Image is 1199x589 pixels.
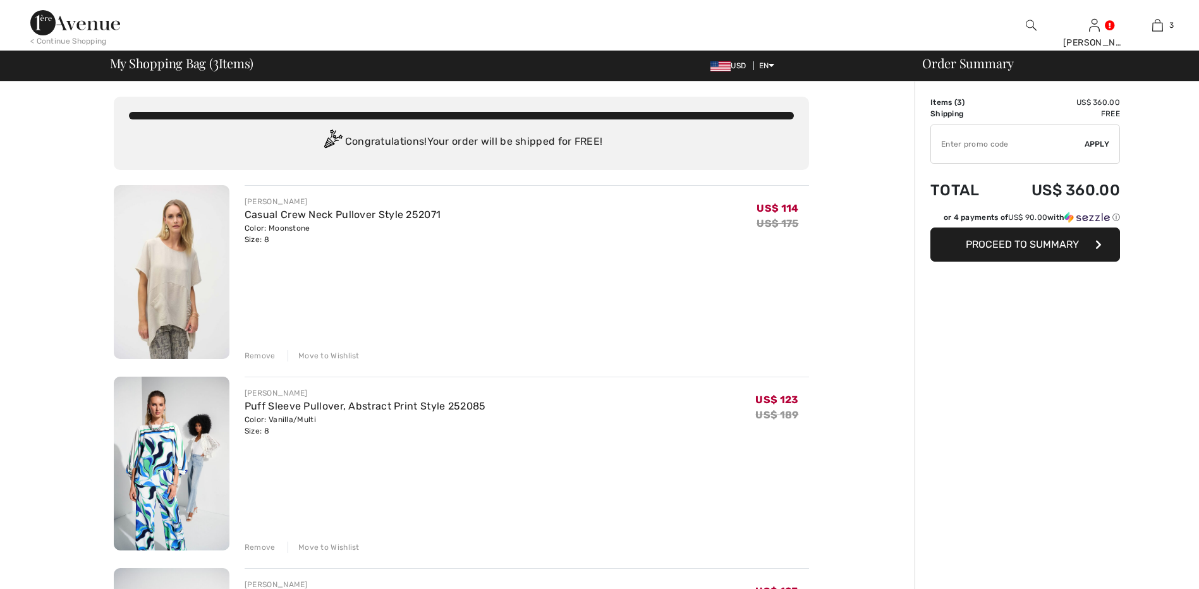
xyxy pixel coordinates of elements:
div: [PERSON_NAME] [245,387,486,399]
div: Congratulations! Your order will be shipped for FREE! [129,130,794,155]
span: 3 [1169,20,1174,31]
div: Move to Wishlist [288,542,360,553]
span: Apply [1085,138,1110,150]
span: USD [710,61,751,70]
img: 1ère Avenue [30,10,120,35]
span: My Shopping Bag ( Items) [110,57,254,70]
td: Shipping [930,108,998,119]
span: 3 [213,54,219,70]
img: My Info [1089,18,1100,33]
button: Proceed to Summary [930,228,1120,262]
a: Puff Sleeve Pullover, Abstract Print Style 252085 [245,400,486,412]
img: Casual Crew Neck Pullover Style 252071 [114,185,229,359]
img: US Dollar [710,61,731,71]
s: US$ 175 [757,217,798,229]
span: US$ 123 [755,394,798,406]
img: My Bag [1152,18,1163,33]
a: Casual Crew Neck Pullover Style 252071 [245,209,441,221]
td: Free [998,108,1120,119]
td: US$ 360.00 [998,97,1120,108]
td: Total [930,169,998,212]
div: Color: Moonstone Size: 8 [245,222,441,245]
div: Remove [245,542,276,553]
div: [PERSON_NAME] [1063,36,1125,49]
div: or 4 payments of with [944,212,1120,223]
td: US$ 360.00 [998,169,1120,212]
span: Proceed to Summary [966,238,1079,250]
div: [PERSON_NAME] [245,196,441,207]
div: Move to Wishlist [288,350,360,361]
div: Color: Vanilla/Multi Size: 8 [245,414,486,437]
span: US$ 90.00 [1008,213,1047,222]
td: Items ( ) [930,97,998,108]
div: Remove [245,350,276,361]
div: Order Summary [907,57,1191,70]
div: < Continue Shopping [30,35,107,47]
s: US$ 189 [755,409,798,421]
span: US$ 114 [757,202,798,214]
img: Congratulation2.svg [320,130,345,155]
img: Puff Sleeve Pullover, Abstract Print Style 252085 [114,377,229,550]
div: or 4 payments ofUS$ 90.00withSezzle Click to learn more about Sezzle [930,212,1120,228]
span: EN [759,61,775,70]
input: Promo code [931,125,1085,163]
a: Sign In [1089,19,1100,31]
img: search the website [1026,18,1037,33]
a: 3 [1126,18,1188,33]
img: Sezzle [1064,212,1110,223]
span: 3 [957,98,962,107]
